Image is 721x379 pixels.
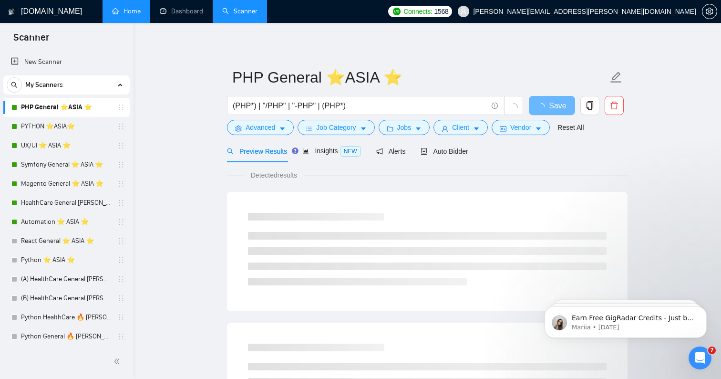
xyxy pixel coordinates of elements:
span: robot [421,148,427,155]
iframe: Intercom notifications message [530,286,721,353]
a: UX/UI ⭐️ ASIA ⭐️ [21,136,112,155]
span: caret-down [279,125,286,132]
span: holder [117,180,125,188]
span: holder [117,123,125,130]
a: Automation ⭐️ ASIA ⭐️ [21,212,112,232]
a: Symfony General ⭐️ ASIA ⭐️ [21,155,112,174]
span: area-chart [302,147,309,154]
a: HealthCare General [PERSON_NAME] ⭐️ASIA⭐️ [21,193,112,212]
button: settingAdvancedcaret-down [227,120,294,135]
span: holder [117,199,125,207]
a: setting [702,8,717,15]
span: caret-down [473,125,480,132]
span: Client [452,122,469,133]
span: NEW [340,146,361,157]
span: user [460,8,467,15]
a: React General ⭐️ ASIA ⭐️ [21,232,112,251]
button: Save [529,96,575,115]
button: copy [580,96,599,115]
span: loading [537,103,549,111]
span: holder [117,314,125,321]
span: Preview Results [227,147,287,155]
span: caret-down [415,125,422,132]
img: upwork-logo.png [393,8,401,15]
a: Python General 🔥 [PERSON_NAME] 🔥 [21,327,112,346]
span: Job Category [316,122,356,133]
span: holder [117,275,125,283]
a: dashboardDashboard [160,7,203,15]
span: edit [610,71,622,84]
button: folderJobscaret-down [379,120,430,135]
a: (B) HealthCare General [PERSON_NAME] K 🔥 [PERSON_NAME] 🔥 [21,289,112,308]
span: bars [306,125,312,132]
span: Insights [302,147,360,155]
span: loading [509,103,518,112]
li: New Scanner [3,53,130,72]
span: My Scanners [25,75,63,95]
button: userClientcaret-down [433,120,488,135]
span: setting [235,125,242,132]
button: search [7,77,22,93]
span: holder [117,237,125,245]
span: 1568 [434,6,448,17]
a: Reset All [557,122,584,133]
span: caret-down [360,125,367,132]
span: double-left [113,357,123,366]
span: user [442,125,448,132]
span: holder [117,142,125,149]
button: delete [605,96,624,115]
a: New Scanner [11,53,122,72]
a: PHP General ⭐️ASIA ⭐️ [21,98,112,117]
span: holder [117,295,125,302]
span: search [7,82,21,88]
span: holder [117,104,125,111]
input: Scanner name... [232,65,608,89]
span: Vendor [510,122,531,133]
div: Tooltip anchor [291,147,299,155]
span: notification [376,148,383,155]
a: PYTHON ⭐️ASIA⭐️ [21,117,112,136]
span: idcard [500,125,506,132]
a: (A) HealthCare General [PERSON_NAME] 🔥 [PERSON_NAME] 🔥 [21,270,112,289]
a: homeHome [112,7,141,15]
iframe: Intercom live chat [689,347,711,369]
button: setting [702,4,717,19]
a: Magento General ⭐️ ASIA ⭐️ [21,174,112,193]
span: search [227,148,234,155]
img: logo [8,4,15,20]
span: Jobs [397,122,412,133]
span: Save [549,100,566,112]
span: holder [117,161,125,168]
span: Auto Bidder [421,147,468,155]
a: Python ⭐️ ASIA ⭐️ [21,251,112,270]
a: searchScanner [222,7,257,15]
button: idcardVendorcaret-down [492,120,550,135]
span: Alerts [376,147,406,155]
a: Python HealthCare 🔥 [PERSON_NAME] 🔥 [21,308,112,327]
span: caret-down [535,125,542,132]
span: holder [117,256,125,264]
span: info-circle [492,103,498,109]
span: delete [605,101,623,110]
span: Connects: [403,6,432,17]
span: copy [581,101,599,110]
span: Advanced [246,122,275,133]
span: 7 [708,347,716,354]
span: folder [387,125,393,132]
button: barsJob Categorycaret-down [298,120,374,135]
input: Search Freelance Jobs... [233,100,487,112]
span: Detected results [244,170,304,180]
span: holder [117,218,125,226]
span: holder [117,333,125,340]
span: Scanner [6,31,57,51]
span: setting [702,8,717,15]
